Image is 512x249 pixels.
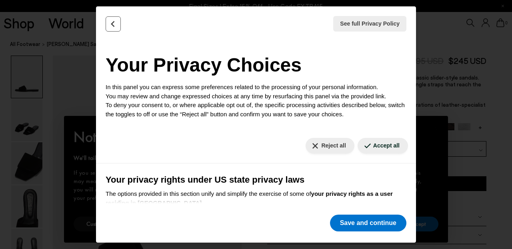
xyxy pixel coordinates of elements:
button: Reject all [306,138,354,153]
p: In this panel you can express some preferences related to the processing of your personal informa... [106,83,406,119]
button: Back [106,16,121,32]
b: your privacy rights as a user residing in [GEOGRAPHIC_DATA]. [106,190,393,206]
p: The options provided in this section unify and simplify the exercise of some of To learn more abo... [106,189,406,217]
button: Save and continue [330,215,406,231]
button: Accept all [358,138,408,153]
h2: Your Privacy Choices [106,51,406,80]
button: See full Privacy Policy [333,16,406,32]
span: See full Privacy Policy [340,20,400,28]
h3: Your privacy rights under US state privacy laws [106,173,406,186]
